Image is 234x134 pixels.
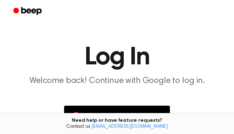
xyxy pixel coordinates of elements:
a: [EMAIL_ADDRESS][DOMAIN_NAME] [91,124,168,129]
h1: Log In [8,45,226,70]
span: Contact us [4,124,230,130]
a: Beep [8,5,48,18]
button: Continue with Google [64,106,170,126]
p: Welcome back! Continue with Google to log in. [8,76,226,86]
